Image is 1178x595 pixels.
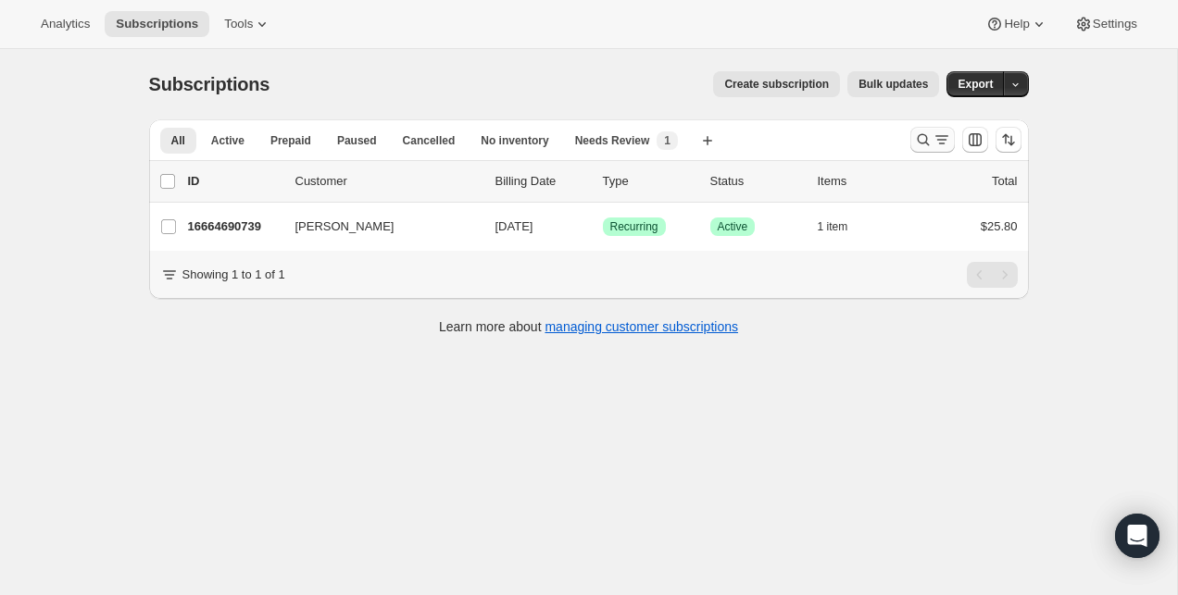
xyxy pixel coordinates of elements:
[481,133,548,148] span: No inventory
[116,17,198,31] span: Subscriptions
[958,77,993,92] span: Export
[1004,17,1029,31] span: Help
[610,219,658,234] span: Recurring
[213,11,282,37] button: Tools
[545,319,738,334] a: managing customer subscriptions
[211,133,244,148] span: Active
[693,128,722,154] button: Create new view
[295,172,481,191] p: Customer
[224,17,253,31] span: Tools
[495,219,533,233] span: [DATE]
[858,77,928,92] span: Bulk updates
[188,214,1018,240] div: 16664690739[PERSON_NAME][DATE]SuccessRecurringSuccessActive1 item$25.80
[149,74,270,94] span: Subscriptions
[710,172,803,191] p: Status
[946,71,1004,97] button: Export
[495,172,588,191] p: Billing Date
[724,77,829,92] span: Create subscription
[818,172,910,191] div: Items
[1115,514,1159,558] div: Open Intercom Messenger
[575,133,650,148] span: Needs Review
[188,172,1018,191] div: IDCustomerBilling DateTypeStatusItemsTotal
[337,133,377,148] span: Paused
[981,219,1018,233] span: $25.80
[171,133,185,148] span: All
[30,11,101,37] button: Analytics
[284,212,470,242] button: [PERSON_NAME]
[992,172,1017,191] p: Total
[962,127,988,153] button: Customize table column order and visibility
[818,214,869,240] button: 1 item
[910,127,955,153] button: Search and filter results
[996,127,1021,153] button: Sort the results
[713,71,840,97] button: Create subscription
[847,71,939,97] button: Bulk updates
[1063,11,1148,37] button: Settings
[664,133,670,148] span: 1
[603,172,696,191] div: Type
[967,262,1018,288] nav: Pagination
[188,172,281,191] p: ID
[818,219,848,234] span: 1 item
[105,11,209,37] button: Subscriptions
[295,217,395,236] span: [PERSON_NAME]
[718,219,748,234] span: Active
[403,133,456,148] span: Cancelled
[1093,17,1137,31] span: Settings
[270,133,311,148] span: Prepaid
[974,11,1059,37] button: Help
[439,317,738,336] p: Learn more about
[188,217,281,236] p: 16664690739
[182,266,285,284] p: Showing 1 to 1 of 1
[41,17,90,31] span: Analytics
